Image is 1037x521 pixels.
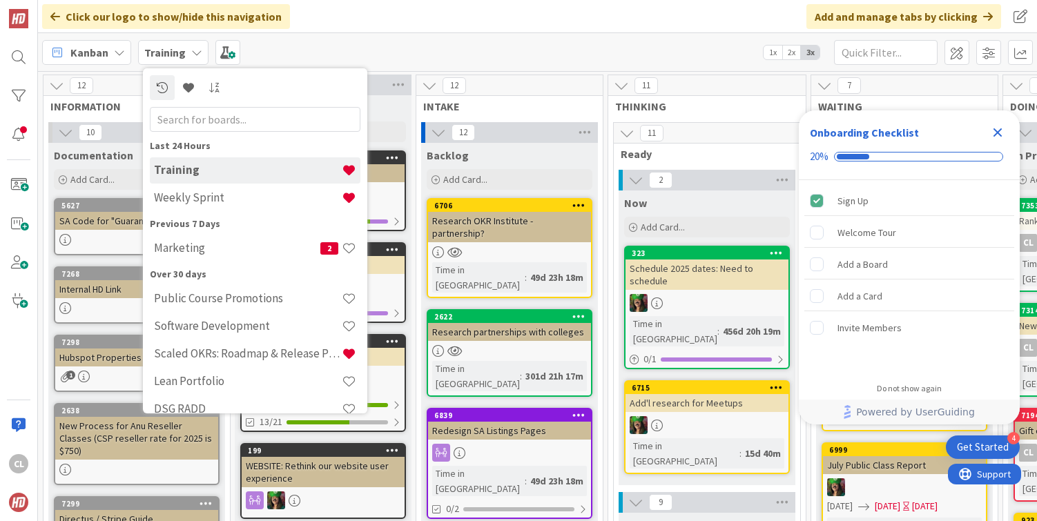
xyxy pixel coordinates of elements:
div: 6839Redesign SA Listings Pages [428,409,591,440]
div: New Process for Anu Reseller Classes (CSP reseller rate for 2025 is $750) [55,417,218,460]
div: 6706Research OKR Institute - partnership? [428,199,591,242]
div: 199WEBSITE: Rethink our website user experience [242,444,405,487]
div: Time in [GEOGRAPHIC_DATA] [432,466,525,496]
div: Time in [GEOGRAPHIC_DATA] [630,316,717,346]
span: : [525,270,527,285]
div: 6715Add'l research for Meetups [626,382,788,412]
a: Powered by UserGuiding [806,400,1013,424]
div: 6999 [829,445,986,455]
div: Add a Board [837,256,888,273]
h4: Weekly Sprint [154,190,342,204]
div: Redesign SA Listings Pages [428,422,591,440]
span: Powered by UserGuiding [856,404,975,420]
span: INTAKE [423,99,585,113]
span: 13/21 [260,415,282,429]
span: 12 [443,77,466,94]
div: 2622 [434,312,591,322]
span: 10 [79,124,102,141]
span: 2x [782,46,801,59]
span: 12 [452,124,475,141]
span: 2 [320,242,338,255]
div: Click our logo to show/hide this navigation [42,4,290,29]
a: 5627SA Code for "Guaranteed to Run" [54,198,220,255]
div: 6839 [428,409,591,422]
div: CL [1019,234,1037,252]
h4: Training [154,163,342,177]
span: Documentation [54,148,133,162]
div: Open Get Started checklist, remaining modules: 4 [946,435,1020,459]
span: 11 [640,125,663,141]
div: Time in [GEOGRAPHIC_DATA] [630,438,739,469]
div: 6839 [434,411,591,420]
a: 199WEBSITE: Rethink our website user experienceSL [240,443,406,519]
h4: Lean Portfolio [154,374,342,388]
a: 6715Add'l research for MeetupsSLTime in [GEOGRAPHIC_DATA]:15d 40m [624,380,790,474]
span: 0 / 1 [643,352,657,366]
div: 456d 20h 19m [719,324,784,339]
h4: Scaled OKRs: Roadmap & Release Plan [154,346,342,360]
div: SL [823,478,986,496]
span: 1x [764,46,782,59]
div: [DATE] [912,499,938,513]
div: 5627 [61,201,218,210]
span: Add Card... [70,173,115,186]
div: 6706 [428,199,591,212]
div: 4 [1007,432,1020,444]
div: 199 [248,446,405,455]
span: 9 [649,494,672,511]
div: July Public Class Report [823,456,986,474]
span: 2 [649,172,672,188]
div: 7299 [61,499,218,509]
div: 323Schedule 2025 dates: Need to schedule [626,247,788,290]
div: Add and manage tabs by clicking [806,4,1001,29]
span: : [525,473,527,489]
div: Internal HD Link [55,280,218,298]
input: Search for boards... [150,107,360,132]
div: 2638New Process for Anu Reseller Classes (CSP reseller rate for 2025 is $750) [55,404,218,460]
img: SL [630,416,648,434]
img: avatar [9,493,28,512]
span: [DATE] [827,499,853,513]
div: 2622Research partnerships with colleges [428,311,591,341]
div: 6999July Public Class Report [823,444,986,474]
div: Checklist items [799,180,1020,374]
a: 6839Redesign SA Listings PagesTime in [GEOGRAPHIC_DATA]:49d 23h 18m0/2 [427,408,592,519]
span: 7 [837,77,861,94]
div: CL [1019,339,1037,357]
div: SA Code for "Guaranteed to Run" [55,212,218,230]
div: Footer [799,400,1020,424]
div: Do not show again [877,383,942,394]
div: 7299 [55,498,218,510]
h4: Marketing [154,241,320,255]
div: Welcome Tour is incomplete. [804,217,1014,248]
div: 20% [810,150,828,163]
a: 7268Internal HD Link [54,266,220,324]
div: 323 [626,247,788,259]
div: 6706 [434,201,591,210]
span: WAITING [818,99,980,113]
div: 5627SA Code for "Guaranteed to Run" [55,199,218,230]
div: Checklist Container [799,110,1020,424]
span: : [717,324,719,339]
div: 49d 23h 18m [527,270,587,285]
div: Time in [GEOGRAPHIC_DATA] [432,361,520,391]
div: Onboarding Checklist [810,124,919,141]
span: Backlog [427,148,469,162]
div: 5627 [55,199,218,212]
div: Invite Members [837,320,902,336]
h4: Public Course Promotions [154,291,342,305]
h4: Software Development [154,319,342,333]
span: Add Card... [641,221,685,233]
div: Invite Members is incomplete. [804,313,1014,343]
a: 323Schedule 2025 dates: Need to scheduleSLTime in [GEOGRAPHIC_DATA]:456d 20h 19m0/1 [624,246,790,369]
div: 7268 [55,268,218,280]
div: 6715 [632,383,788,393]
div: SL [626,416,788,434]
a: 2638New Process for Anu Reseller Classes (CSP reseller rate for 2025 is $750) [54,403,220,485]
div: 0/1 [626,351,788,368]
div: SL [626,294,788,312]
div: Add a Card [837,288,882,304]
span: Now [624,196,647,210]
div: Over 30 days [150,267,360,282]
img: SL [630,294,648,312]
